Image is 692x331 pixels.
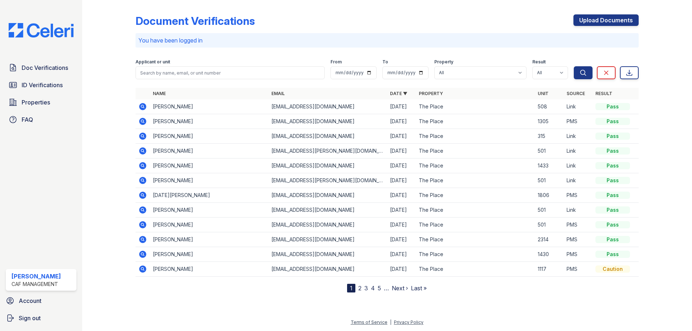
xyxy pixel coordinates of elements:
[564,262,593,277] td: PMS
[416,262,534,277] td: The Place
[564,129,593,144] td: Link
[416,173,534,188] td: The Place
[416,114,534,129] td: The Place
[12,281,61,288] div: CAF Management
[416,188,534,203] td: The Place
[3,294,79,308] a: Account
[595,103,630,110] div: Pass
[19,314,41,322] span: Sign out
[387,114,416,129] td: [DATE]
[564,247,593,262] td: PMS
[269,247,387,262] td: [EMAIL_ADDRESS][DOMAIN_NAME]
[535,144,564,158] td: 501
[269,173,387,188] td: [EMAIL_ADDRESS][PERSON_NAME][DOMAIN_NAME]
[416,218,534,232] td: The Place
[364,285,368,292] a: 3
[150,188,269,203] td: [DATE][PERSON_NAME]
[269,114,387,129] td: [EMAIL_ADDRESS][DOMAIN_NAME]
[595,91,612,96] a: Result
[564,203,593,218] td: Link
[269,158,387,173] td: [EMAIL_ADDRESS][DOMAIN_NAME]
[538,91,549,96] a: Unit
[390,319,391,325] div: |
[150,203,269,218] td: [PERSON_NAME]
[136,14,255,27] div: Document Verifications
[269,262,387,277] td: [EMAIL_ADDRESS][DOMAIN_NAME]
[416,158,534,173] td: The Place
[269,99,387,114] td: [EMAIL_ADDRESS][DOMAIN_NAME]
[150,232,269,247] td: [PERSON_NAME]
[22,63,68,72] span: Doc Verifications
[271,91,285,96] a: Email
[3,23,79,37] img: CE_Logo_Blue-a8612792a0a2168367f1c8372b55b34899dd931a85d93a1a3d3e32e68fde9ad4.png
[564,158,593,173] td: Link
[347,284,355,292] div: 1
[535,203,564,218] td: 501
[387,99,416,114] td: [DATE]
[387,144,416,158] td: [DATE]
[269,232,387,247] td: [EMAIL_ADDRESS][DOMAIN_NAME]
[269,218,387,232] td: [EMAIL_ADDRESS][DOMAIN_NAME]
[150,114,269,129] td: [PERSON_NAME]
[390,91,407,96] a: Date ▼
[535,247,564,262] td: 1430
[387,203,416,218] td: [DATE]
[567,91,585,96] a: Source
[150,158,269,173] td: [PERSON_NAME]
[22,98,50,107] span: Properties
[392,285,408,292] a: Next ›
[411,285,427,292] a: Last »
[573,14,639,26] a: Upload Documents
[269,144,387,158] td: [EMAIL_ADDRESS][PERSON_NAME][DOMAIN_NAME]
[12,272,61,281] div: [PERSON_NAME]
[595,236,630,243] div: Pass
[595,147,630,155] div: Pass
[416,144,534,158] td: The Place
[19,296,41,305] span: Account
[150,129,269,144] td: [PERSON_NAME]
[387,188,416,203] td: [DATE]
[136,59,170,65] label: Applicant or unit
[387,232,416,247] td: [DATE]
[269,129,387,144] td: [EMAIL_ADDRESS][DOMAIN_NAME]
[535,114,564,129] td: 1305
[535,188,564,203] td: 1806
[384,284,389,292] span: …
[150,173,269,188] td: [PERSON_NAME]
[564,218,593,232] td: PMS
[6,112,76,127] a: FAQ
[387,218,416,232] td: [DATE]
[3,311,79,325] a: Sign out
[371,285,375,292] a: 4
[150,262,269,277] td: [PERSON_NAME]
[153,91,166,96] a: Name
[535,129,564,144] td: 315
[387,158,416,173] td: [DATE]
[416,232,534,247] td: The Place
[419,91,443,96] a: Property
[378,285,381,292] a: 5
[150,144,269,158] td: [PERSON_NAME]
[535,99,564,114] td: 508
[595,162,630,169] div: Pass
[595,251,630,258] div: Pass
[351,319,387,325] a: Terms of Service
[22,81,63,89] span: ID Verifications
[532,59,546,65] label: Result
[382,59,388,65] label: To
[136,66,325,79] input: Search by name, email, or unit number
[564,188,593,203] td: PMS
[6,78,76,92] a: ID Verifications
[564,144,593,158] td: Link
[564,173,593,188] td: Link
[331,59,342,65] label: From
[535,232,564,247] td: 2314
[595,221,630,228] div: Pass
[269,203,387,218] td: [EMAIL_ADDRESS][DOMAIN_NAME]
[22,115,33,124] span: FAQ
[564,114,593,129] td: PMS
[150,99,269,114] td: [PERSON_NAME]
[535,218,564,232] td: 501
[595,206,630,214] div: Pass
